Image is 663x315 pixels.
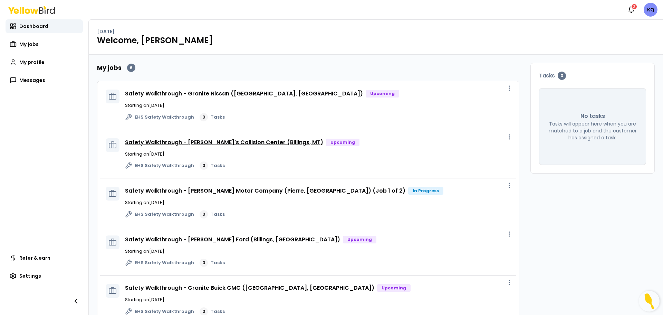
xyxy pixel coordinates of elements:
[125,284,374,292] a: Safety Walkthrough - Granite Buick GMC ([GEOGRAPHIC_DATA], [GEOGRAPHIC_DATA])
[6,73,83,87] a: Messages
[135,114,194,121] span: EHS Safety Walkthrough
[125,296,511,303] p: Starting on [DATE]
[200,259,208,267] div: 0
[135,259,194,266] span: EHS Safety Walkthrough
[644,3,657,17] span: KQ
[125,151,511,158] p: Starting on [DATE]
[19,272,41,279] span: Settings
[125,235,340,243] a: Safety Walkthrough - [PERSON_NAME] Ford (Billings, [GEOGRAPHIC_DATA])
[19,254,50,261] span: Refer & earn
[639,291,660,312] button: Open Resource Center
[200,113,225,121] a: 0Tasks
[539,72,646,80] h3: Tasks
[19,41,39,48] span: My jobs
[125,199,511,206] p: Starting on [DATE]
[125,90,363,98] a: Safety Walkthrough - Granite Nissan ([GEOGRAPHIC_DATA], [GEOGRAPHIC_DATA])
[631,3,637,10] div: 2
[125,138,323,146] a: Safety Walkthrough - [PERSON_NAME]'s Collision Center (Billings, MT)
[19,77,45,84] span: Messages
[97,63,122,73] h2: My jobs
[200,161,225,170] a: 0Tasks
[19,23,48,30] span: Dashboard
[326,139,359,146] div: Upcoming
[366,90,399,98] div: Upcoming
[200,161,208,170] div: 0
[624,3,638,17] button: 2
[408,187,443,195] div: In Progress
[125,187,405,195] a: Safety Walkthrough - [PERSON_NAME] Motor Company (Pierre, [GEOGRAPHIC_DATA]) (Job 1 of 2)
[6,251,83,265] a: Refer & earn
[548,120,637,141] p: Tasks will appear here when you are matched to a job and the customer has assigned a task.
[200,210,225,219] a: 0Tasks
[200,259,225,267] a: 0Tasks
[135,211,194,218] span: EHS Safety Walkthrough
[6,269,83,283] a: Settings
[558,72,566,80] div: 0
[6,55,83,69] a: My profile
[135,308,194,315] span: EHS Safety Walkthrough
[125,102,511,109] p: Starting on [DATE]
[127,64,135,72] div: 6
[6,37,83,51] a: My jobs
[200,210,208,219] div: 0
[135,162,194,169] span: EHS Safety Walkthrough
[377,284,411,292] div: Upcoming
[200,113,208,121] div: 0
[343,236,376,243] div: Upcoming
[97,28,115,35] p: [DATE]
[97,35,655,46] h1: Welcome, [PERSON_NAME]
[19,59,45,66] span: My profile
[6,19,83,33] a: Dashboard
[580,112,605,120] p: No tasks
[125,248,511,255] p: Starting on [DATE]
